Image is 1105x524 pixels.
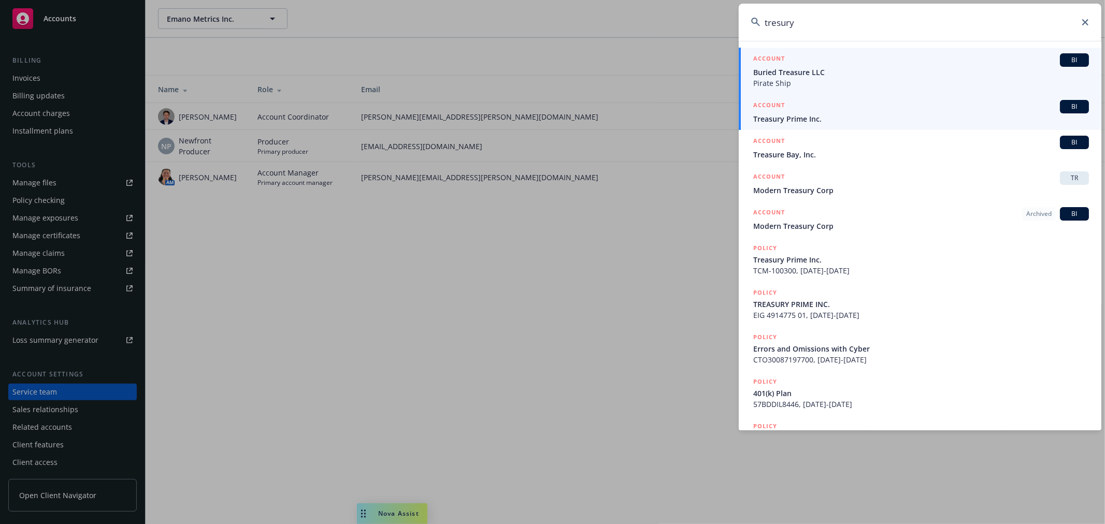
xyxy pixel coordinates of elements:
span: CTO30087197700, [DATE]-[DATE] [753,354,1089,365]
h5: POLICY [753,332,777,342]
a: POLICYTREASURY PRIME INC.EIG 4914775 01, [DATE]-[DATE] [739,282,1101,326]
span: Treasury Prime Inc. [753,254,1089,265]
h5: POLICY [753,243,777,253]
h5: POLICY [753,376,777,387]
span: 401(k) Plan [753,388,1089,399]
a: POLICYErrors and Omissions with CyberCTO30087197700, [DATE]-[DATE] [739,326,1101,371]
a: ACCOUNTBITreasury Prime Inc. [739,94,1101,130]
span: BI [1064,138,1085,147]
a: POLICY401(k) Plan57BDDIL8446, [DATE]-[DATE] [739,371,1101,415]
span: Errors and Omissions with Cyber [753,343,1089,354]
h5: POLICY [753,287,777,298]
a: ACCOUNTBIBuried Treasure LLCPirate Ship [739,48,1101,94]
h5: ACCOUNT [753,136,785,148]
span: TR [1064,173,1085,183]
span: BI [1064,209,1085,219]
a: ACCOUNTArchivedBIModern Treasury Corp [739,201,1101,237]
span: EIG 4914775 01, [DATE]-[DATE] [753,310,1089,321]
input: Search... [739,4,1101,41]
a: ACCOUNTBITreasure Bay, Inc. [739,130,1101,166]
span: TREASURY PRIME INC. [753,299,1089,310]
h5: POLICY [753,421,777,431]
span: Buried Treasure LLC [753,67,1089,78]
h5: ACCOUNT [753,100,785,112]
span: 57BDDIL8446, [DATE]-[DATE] [753,399,1089,410]
h5: ACCOUNT [753,171,785,184]
span: TCM-100300, [DATE]-[DATE] [753,265,1089,276]
span: Archived [1026,209,1052,219]
a: ACCOUNTTRModern Treasury Corp [739,166,1101,201]
a: POLICYTreasury Prime Inc.TCM-100300, [DATE]-[DATE] [739,237,1101,282]
span: BI [1064,55,1085,65]
span: Treasure Bay, Inc. [753,149,1089,160]
a: POLICY [739,415,1101,460]
h5: ACCOUNT [753,207,785,220]
span: Modern Treasury Corp [753,221,1089,231]
span: Pirate Ship [753,78,1089,89]
span: BI [1064,102,1085,111]
span: Modern Treasury Corp [753,185,1089,196]
span: Treasury Prime Inc. [753,113,1089,124]
h5: ACCOUNT [753,53,785,66]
